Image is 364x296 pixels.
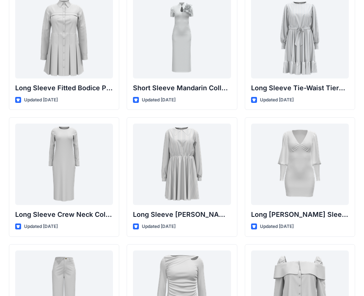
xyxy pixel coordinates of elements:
a: Long Bishop Sleeve Ruched Mini Dress [251,124,349,205]
p: Updated [DATE] [260,96,294,104]
p: Long [PERSON_NAME] Sleeve Ruched Mini Dress [251,209,349,220]
a: Long Sleeve Peter Pan Collar Gathered Waist Dress [133,124,231,205]
p: Updated [DATE] [260,223,294,231]
p: Long Sleeve Crew Neck Column Dress [15,209,113,220]
p: Updated [DATE] [24,96,58,104]
a: Long Sleeve Crew Neck Column Dress [15,124,113,205]
p: Long Sleeve Tie-Waist Tiered Hem Midi Dress [251,83,349,93]
p: Updated [DATE] [142,223,176,231]
p: Long Sleeve Fitted Bodice Pleated Mini Shirt Dress [15,83,113,93]
p: Short Sleeve Mandarin Collar Sheath Dress with Floral Appliqué [133,83,231,93]
p: Updated [DATE] [142,96,176,104]
p: Updated [DATE] [24,223,58,231]
p: Long Sleeve [PERSON_NAME] Collar Gathered Waist Dress [133,209,231,220]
